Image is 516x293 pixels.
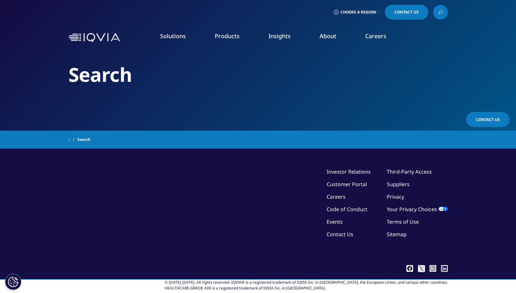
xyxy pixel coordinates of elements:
[387,168,432,175] a: Third-Party Access
[122,22,448,53] nav: Primary
[68,63,448,87] h2: Search
[77,134,90,145] span: Search
[327,231,353,238] a: Contact Us
[387,181,410,188] a: Suppliers
[5,274,21,290] button: 쿠키 설정
[387,193,404,200] a: Privacy
[215,32,240,40] a: Products
[327,218,343,225] a: Events
[327,168,371,175] a: Investor Relations
[160,32,186,40] a: Solutions
[466,112,510,127] a: Contact Us
[340,10,376,15] span: Choose a Region
[327,206,367,213] a: Code of Conduct
[320,32,336,40] a: About
[387,231,407,238] a: Sitemap
[68,33,120,42] img: IQVIA Healthcare Information Technology and Pharma Clinical Research Company
[394,10,419,14] span: Contact Us
[387,206,448,213] a: Your Privacy Choices
[365,32,386,40] a: Careers
[476,117,500,122] span: Contact Us
[165,280,448,291] div: © [DATE]-[DATE]. All rights reserved. IQVIA® is a registered trademark of IQVIA Inc. in [GEOGRAPH...
[327,181,367,188] a: Customer Portal
[385,5,428,20] a: Contact Us
[268,32,291,40] a: Insights
[387,218,419,225] a: Terms of Use
[327,193,346,200] a: Careers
